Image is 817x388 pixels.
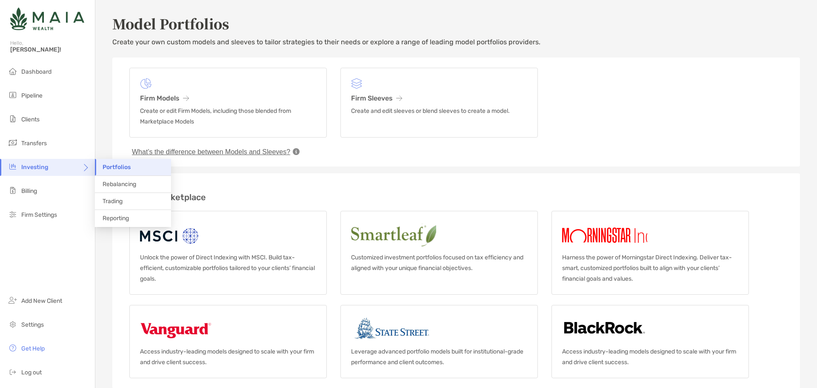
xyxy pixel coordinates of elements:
span: Rebalancing [103,181,136,188]
span: Clients [21,116,40,123]
img: Smartleaf [351,221,508,249]
span: Add New Client [21,297,62,305]
span: Investing [21,164,49,171]
img: State street [351,316,433,343]
span: Trading [103,198,123,205]
img: Zoe Logo [10,3,84,34]
h3: Firm Sleeves [351,94,527,102]
span: Billing [21,187,37,195]
a: Firm SleevesCreate and edit sleeves or blend sleeves to create a model. [340,68,538,138]
img: Vanguard [140,316,211,343]
img: settings icon [8,319,18,329]
span: Log out [21,369,42,376]
h3: Firm Models [140,94,316,102]
img: Blackrock [562,316,647,343]
a: BlackrockAccess industry-leading models designed to scale with your firm and drive client success. [551,305,749,378]
img: dashboard icon [8,66,18,76]
h3: Model Marketplace [129,192,783,202]
a: VanguardAccess industry-leading models designed to scale with your firm and drive client success. [129,305,327,378]
img: transfers icon [8,138,18,148]
img: MSCI [140,221,200,249]
span: Firm Settings [21,211,57,218]
img: add_new_client icon [8,295,18,305]
p: Create or edit Firm Models, including those blended from Marketplace Models [140,106,316,127]
span: Dashboard [21,68,51,75]
a: MorningstarHarness the power of Morningstar Direct Indexing. Deliver tax-smart, customized portfo... [551,211,749,295]
img: billing icon [8,185,18,195]
p: Access industry-leading models designed to scale with your firm and drive client success. [562,346,738,368]
button: What’s the difference between Models and Sleeves? [129,148,293,156]
p: Leverage advanced portfolio models built for institutional-grade performance and client outcomes. [351,346,527,368]
img: firm-settings icon [8,209,18,219]
p: Access industry-leading models designed to scale with your firm and drive client success. [140,346,316,368]
img: investing icon [8,161,18,172]
img: clients icon [8,114,18,124]
a: State streetLeverage advanced portfolio models built for institutional-grade performance and clie... [340,305,538,378]
p: Unlock the power of Direct Indexing with MSCI. Build tax-efficient, customizable portfolios tailo... [140,252,316,284]
p: Customized investment portfolios focused on tax efficiency and aligned with your unique financial... [351,252,527,273]
span: [PERSON_NAME]! [10,46,90,53]
h2: Model Portfolios [112,14,800,33]
span: Settings [21,321,44,328]
a: Firm ModelsCreate or edit Firm Models, including those blended from Marketplace Models [129,68,327,138]
span: Portfolios [103,164,131,171]
p: Create and edit sleeves or blend sleeves to create a model. [351,106,527,116]
span: Reporting [103,215,129,222]
span: Transfers [21,140,47,147]
p: Harness the power of Morningstar Direct Indexing. Deliver tax-smart, customized portfolios built ... [562,252,738,284]
img: pipeline icon [8,90,18,100]
img: Morningstar [562,221,681,249]
a: MSCIUnlock the power of Direct Indexing with MSCI. Build tax-efficient, customizable portfolios t... [129,211,327,295]
p: Create your own custom models and sleeves to tailor strategies to their needs or explore a range ... [112,37,800,47]
a: SmartleafCustomized investment portfolios focused on tax efficiency and aligned with your unique ... [340,211,538,295]
span: Pipeline [21,92,43,99]
img: logout icon [8,367,18,377]
img: get-help icon [8,343,18,353]
span: Get Help [21,345,45,352]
